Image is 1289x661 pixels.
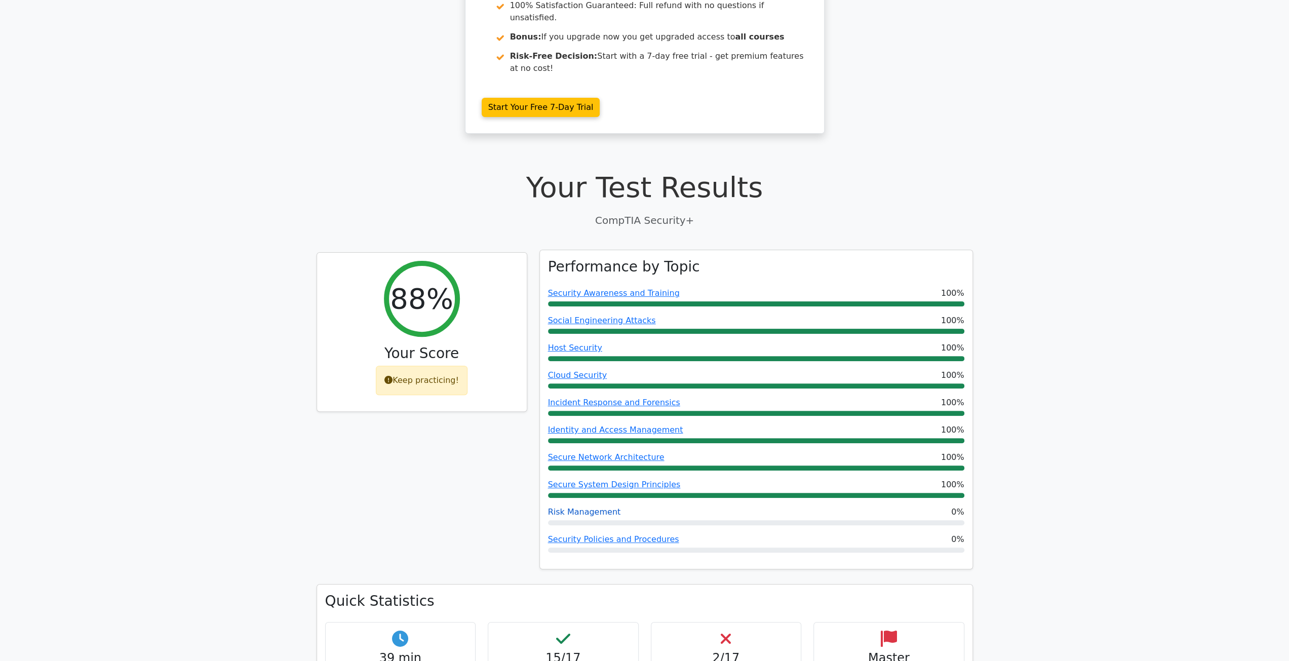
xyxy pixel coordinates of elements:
[548,343,602,353] a: Host Security
[548,370,607,380] a: Cloud Security
[951,533,964,546] span: 0%
[548,507,621,517] a: Risk Management
[548,398,680,407] a: Incident Response and Forensics
[317,213,973,228] p: CompTIA Security+
[548,452,665,462] a: Secure Network Architecture
[941,397,964,409] span: 100%
[548,534,679,544] a: Security Policies and Procedures
[941,287,964,299] span: 100%
[482,98,600,117] a: Start Your Free 7-Day Trial
[548,316,656,325] a: Social Engineering Attacks
[941,451,964,463] span: 100%
[325,593,964,610] h3: Quick Statistics
[376,366,467,395] div: Keep practicing!
[548,258,700,276] h3: Performance by Topic
[325,345,519,362] h3: Your Score
[951,506,964,518] span: 0%
[941,342,964,354] span: 100%
[317,170,973,204] h1: Your Test Results
[941,315,964,327] span: 100%
[941,424,964,436] span: 100%
[941,479,964,491] span: 100%
[548,480,681,489] a: Secure System Design Principles
[390,282,453,316] h2: 88%
[548,288,680,298] a: Security Awareness and Training
[941,369,964,381] span: 100%
[548,425,683,435] a: Identity and Access Management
